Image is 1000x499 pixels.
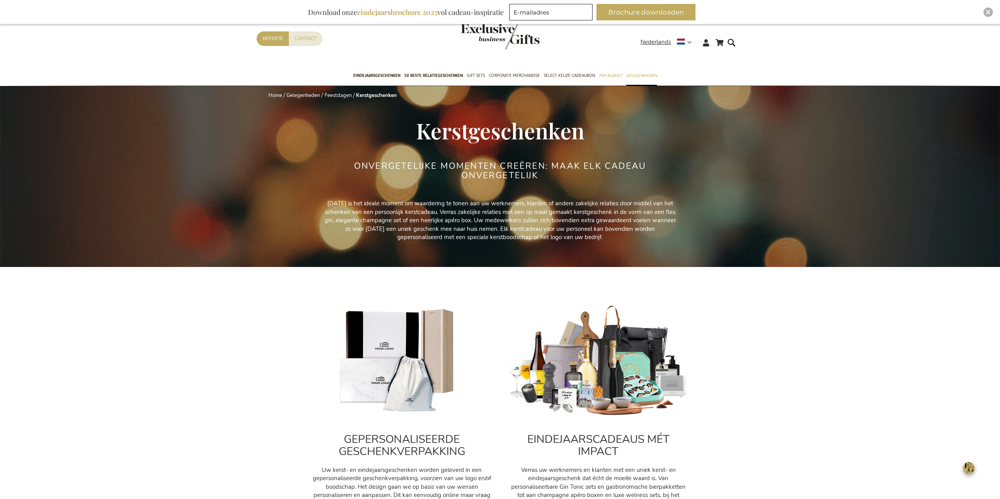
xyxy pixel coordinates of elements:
[508,433,689,458] h2: EINDEJAARSCADEAUS MÉT IMPACT
[325,92,352,99] a: Feestdagen
[286,92,320,99] a: Gelegenheden
[467,71,485,80] span: Gift Sets
[353,161,648,180] h2: ONVERGETELIJKE MOMENTEN CREËREN: MAAK ELK CADEAU ONVERGETELIJK
[983,7,993,17] div: Close
[416,116,584,145] span: Kerstgeschenken
[544,71,595,80] span: Select Keuze Cadeaubon
[508,305,689,417] img: cadeau_personeel_medewerkers-kerst_1
[404,71,463,80] span: 50 beste relatiegeschenken
[986,10,991,15] img: Close
[289,31,323,46] a: Contact
[599,71,622,80] span: Per Budget
[509,4,593,20] input: E-mailadres
[312,433,492,458] h2: GEPERSONALISEERDE GESCHENKVERPAKKING
[257,31,289,46] a: Offerte
[640,38,671,47] span: Nederlands
[356,92,397,99] strong: Kerstgeschenken
[323,199,677,241] p: [DATE] is het ideale moment om waardering te tonen aan uw werknemers, klanten of andere zakelijke...
[357,7,437,17] b: eindejaarsbrochure 2025
[268,92,282,99] a: Home
[312,305,492,417] img: Personalised_gifts
[461,24,539,49] img: Exclusive Business gifts logo
[353,71,400,80] span: Eindejaarsgeschenken
[596,4,695,20] button: Brochure downloaden
[489,71,540,80] span: Corporate Merchandise
[640,38,697,47] div: Nederlands
[509,4,595,23] form: marketing offers and promotions
[305,4,507,20] div: Download onze vol cadeau-inspiratie
[461,24,500,49] a: store logo
[626,71,657,80] span: Gelegenheden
